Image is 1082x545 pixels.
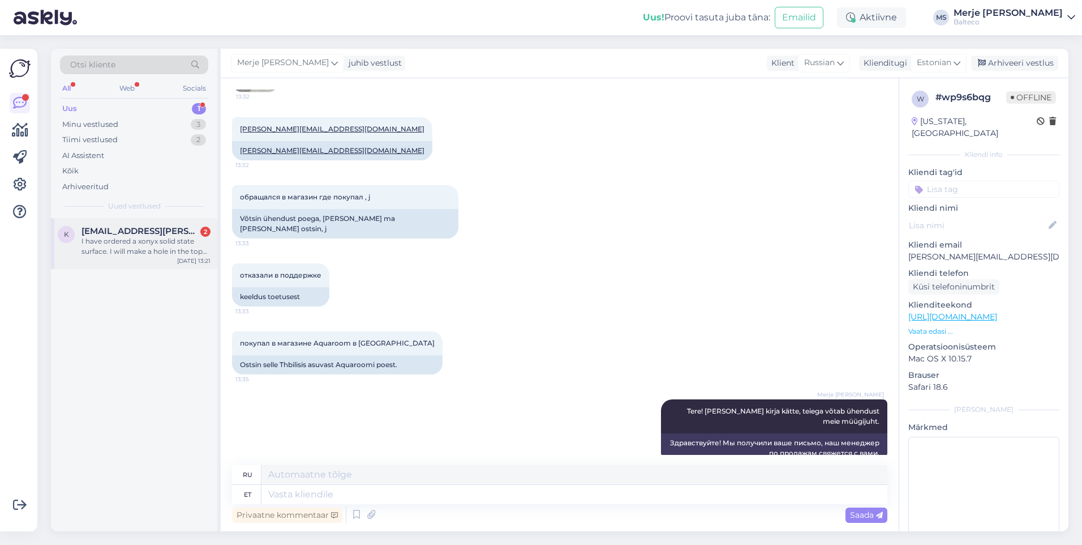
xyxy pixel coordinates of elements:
button: Emailid [775,7,823,28]
div: Ostsin selle Thbilisis asuvast Aquaroomi poest. [232,355,443,374]
span: 13:32 [236,92,278,101]
div: Klient [767,57,795,69]
p: Kliendi tag'id [908,167,1059,178]
a: [PERSON_NAME][EMAIL_ADDRESS][DOMAIN_NAME] [240,146,424,155]
p: Operatsioonisüsteem [908,341,1059,353]
div: Küsi telefoninumbrit [908,279,999,295]
span: Otsi kliente [70,59,115,71]
a: [URL][DOMAIN_NAME] [908,312,997,322]
div: ru [243,465,252,484]
span: 13:33 [235,239,278,248]
div: Tiimi vestlused [62,134,118,146]
div: Web [117,81,137,96]
span: Russian [804,57,835,69]
div: juhib vestlust [344,57,402,69]
b: Uus! [643,12,664,23]
p: Klienditeekond [908,299,1059,311]
div: I have ordered a xonyx solid state surface. I will make a hole in the top for the sink. Is it pos... [81,236,211,257]
img: Askly Logo [9,58,31,79]
span: k [64,230,69,239]
span: Saada [850,510,883,520]
span: Merje [PERSON_NAME] [237,57,329,69]
span: Merje [PERSON_NAME] [817,390,884,399]
span: 13:32 [235,161,278,169]
a: Merje [PERSON_NAME]Balteco [954,8,1075,27]
div: Kliendi info [908,150,1059,160]
span: w [917,95,924,103]
div: Arhiveeri vestlus [971,56,1058,71]
span: kai.gulbrandsen@no.experis.com [81,226,199,236]
span: отказали в поддержке [240,271,321,279]
span: 13:33 [235,307,278,316]
p: Märkmed [908,421,1059,433]
p: Safari 18.6 [908,381,1059,393]
p: Kliendi email [908,239,1059,251]
p: Vaata edasi ... [908,326,1059,337]
div: Здравствуйте! Мы получили ваше письмо, наш менеджер по продажам свяжется с вами. [661,433,887,463]
div: 2 [200,227,211,237]
div: [PERSON_NAME] [908,405,1059,415]
div: Võtsin ühendust poega, [PERSON_NAME] ma [PERSON_NAME] ostsin, j [232,209,458,239]
div: Privaatne kommentaar [232,508,342,523]
span: Estonian [917,57,951,69]
span: Tere! [PERSON_NAME] kirja kätte, teiega võtab ühendust meie müügijuht. [687,407,881,425]
p: Brauser [908,369,1059,381]
span: 13:35 [235,375,278,384]
p: Mac OS X 10.15.7 [908,353,1059,365]
div: Balteco [954,18,1063,27]
div: Uus [62,103,77,114]
span: Offline [1006,91,1056,104]
p: Kliendi telefon [908,267,1059,279]
div: Socials [181,81,208,96]
p: [PERSON_NAME][EMAIL_ADDRESS][DOMAIN_NAME] [908,251,1059,263]
div: Aktiivne [837,7,906,28]
div: Merje [PERSON_NAME] [954,8,1063,18]
div: et [244,485,251,504]
div: [US_STATE], [GEOGRAPHIC_DATA] [912,116,1037,139]
p: Kliendi nimi [908,202,1059,214]
div: Arhiveeritud [62,181,109,193]
div: keeldus toetusest [232,287,329,306]
div: Kõik [62,165,79,177]
span: обращался в магазин где покупал , j [240,193,370,201]
div: AI Assistent [62,150,104,161]
div: [DATE] 13:21 [177,257,211,265]
div: Minu vestlused [62,119,118,130]
a: [PERSON_NAME][EMAIL_ADDRESS][DOMAIN_NAME] [240,125,424,133]
span: Uued vestlused [108,201,161,211]
div: All [60,81,73,96]
div: MS [933,10,949,25]
div: 3 [191,119,206,130]
input: Lisa nimi [909,219,1046,232]
div: Klienditugi [859,57,907,69]
div: Proovi tasuta juba täna: [643,11,770,24]
span: покупал в магазине Aquaroom в [GEOGRAPHIC_DATA] [240,339,435,347]
input: Lisa tag [908,181,1059,198]
div: # wp9s6bqg [935,91,1006,104]
div: 1 [192,103,206,114]
div: 2 [191,134,206,146]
